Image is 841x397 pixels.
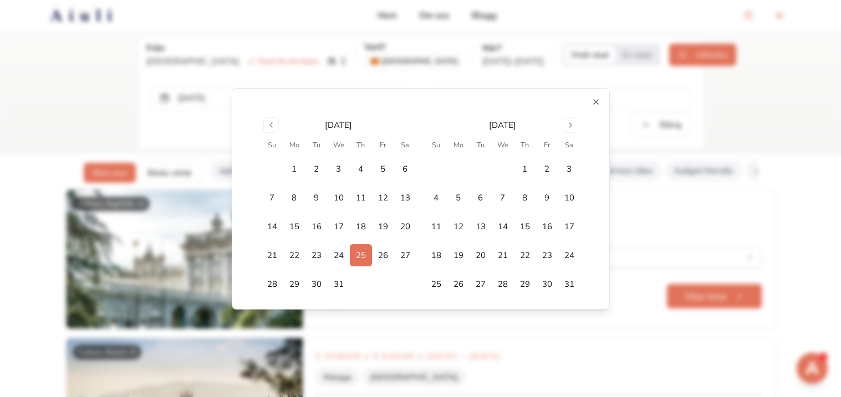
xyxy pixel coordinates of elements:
[328,140,350,151] th: Wednesday
[425,244,447,266] button: 18
[536,140,558,151] th: Friday
[305,273,328,295] button: 30
[394,244,416,266] button: 27
[394,187,416,209] button: 13
[514,273,536,295] button: 29
[492,244,514,266] button: 21
[514,215,536,238] button: 15
[492,187,514,209] button: 7
[489,120,516,131] div: [DATE]
[447,140,470,151] th: Monday
[328,158,350,180] button: 3
[536,187,558,209] button: 9
[372,244,394,266] button: 26
[447,215,470,238] button: 12
[350,140,372,151] th: Thursday
[328,244,350,266] button: 24
[447,187,470,209] button: 5
[492,273,514,295] button: 28
[283,140,305,151] th: Monday
[283,244,305,266] button: 22
[305,158,328,180] button: 2
[372,215,394,238] button: 19
[372,140,394,151] th: Friday
[514,140,536,151] th: Thursday
[261,215,283,238] button: 14
[325,120,352,131] div: [DATE]
[350,244,372,266] button: 25
[470,273,492,295] button: 27
[558,215,580,238] button: 17
[514,244,536,266] button: 22
[425,140,447,151] th: Sunday
[350,215,372,238] button: 18
[558,273,580,295] button: 31
[283,187,305,209] button: 8
[305,187,328,209] button: 9
[305,140,328,151] th: Tuesday
[447,273,470,295] button: 26
[536,215,558,238] button: 16
[470,215,492,238] button: 13
[350,187,372,209] button: 11
[261,187,283,209] button: 7
[328,273,350,295] button: 31
[536,158,558,180] button: 2
[328,187,350,209] button: 10
[261,140,283,151] th: Sunday
[283,158,305,180] button: 1
[447,244,470,266] button: 19
[305,215,328,238] button: 16
[492,140,514,151] th: Wednesday
[536,273,558,295] button: 30
[372,158,394,180] button: 5
[470,140,492,151] th: Tuesday
[350,158,372,180] button: 4
[283,273,305,295] button: 29
[305,244,328,266] button: 23
[558,187,580,209] button: 10
[514,158,536,180] button: 1
[514,187,536,209] button: 8
[425,215,447,238] button: 11
[372,187,394,209] button: 12
[328,215,350,238] button: 17
[261,273,283,295] button: 28
[394,158,416,180] button: 6
[283,215,305,238] button: 15
[558,140,580,151] th: Saturday
[470,187,492,209] button: 6
[536,244,558,266] button: 23
[563,117,578,133] button: Go to next month
[425,273,447,295] button: 25
[558,158,580,180] button: 3
[261,244,283,266] button: 21
[425,187,447,209] button: 4
[394,140,416,151] th: Saturday
[394,215,416,238] button: 20
[263,117,279,133] button: Go to previous month
[470,244,492,266] button: 20
[558,244,580,266] button: 24
[492,215,514,238] button: 14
